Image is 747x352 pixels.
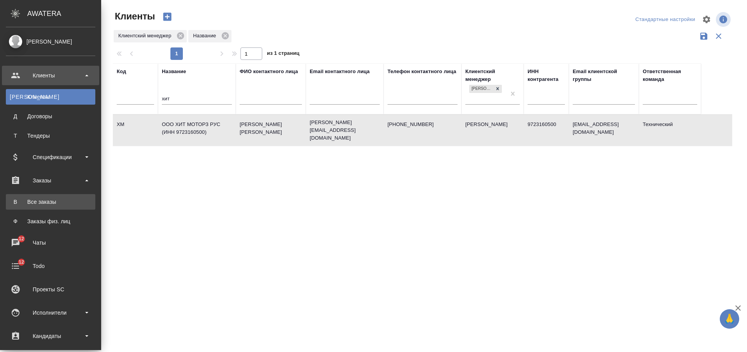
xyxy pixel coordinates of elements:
[461,117,524,144] td: [PERSON_NAME]
[188,30,231,42] div: Название
[6,151,95,163] div: Спецификации
[468,84,503,94] div: Никифорова Валерия
[267,49,300,60] span: из 1 страниц
[465,68,520,83] div: Клиентский менеджер
[10,112,91,120] div: Договоры
[2,280,99,299] a: Проекты SC
[6,109,95,124] a: ДДоговоры
[6,330,95,342] div: Кандидаты
[117,68,126,75] div: Код
[6,237,95,249] div: Чаты
[643,68,697,83] div: Ответственная команда
[10,132,91,140] div: Тендеры
[27,6,101,21] div: AWATERA
[6,307,95,319] div: Исполнители
[6,284,95,295] div: Проекты SC
[113,117,158,144] td: XM
[528,68,565,83] div: ИНН контрагента
[236,117,306,144] td: [PERSON_NAME] [PERSON_NAME]
[10,93,91,101] div: Клиенты
[113,10,155,23] span: Клиенты
[6,214,95,229] a: ФЗаказы физ. лиц
[6,194,95,210] a: ВВсе заказы
[310,119,380,142] p: [PERSON_NAME][EMAIL_ADDRESS][DOMAIN_NAME]
[469,85,493,93] div: [PERSON_NAME]
[6,175,95,186] div: Заказы
[310,68,370,75] div: Email контактного лица
[639,117,701,144] td: Технический
[2,233,99,252] a: 12Чаты
[158,117,236,144] td: ООО ХИТ МОТОРЗ РУС (ИНН 9723160500)
[118,32,174,40] p: Клиентский менеджер
[14,258,29,266] span: 12
[14,235,29,243] span: 12
[6,70,95,81] div: Клиенты
[10,198,91,206] div: Все заказы
[6,37,95,46] div: [PERSON_NAME]
[633,14,697,26] div: split button
[711,29,726,44] button: Сбросить фильтры
[524,117,569,144] td: 9723160500
[388,121,458,128] p: [PHONE_NUMBER]
[569,117,639,144] td: [EMAIL_ADDRESS][DOMAIN_NAME]
[6,260,95,272] div: Todo
[193,32,219,40] p: Название
[158,10,177,23] button: Создать
[162,68,186,75] div: Название
[114,30,187,42] div: Клиентский менеджер
[2,256,99,276] a: 12Todo
[6,128,95,144] a: ТТендеры
[696,29,711,44] button: Сохранить фильтры
[6,89,95,105] a: [PERSON_NAME]Клиенты
[716,12,732,27] span: Посмотреть информацию
[388,68,456,75] div: Телефон контактного лица
[697,10,716,29] span: Настроить таблицу
[573,68,635,83] div: Email клиентской группы
[10,217,91,225] div: Заказы физ. лиц
[720,309,739,329] button: 🙏
[240,68,298,75] div: ФИО контактного лица
[723,311,736,327] span: 🙏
